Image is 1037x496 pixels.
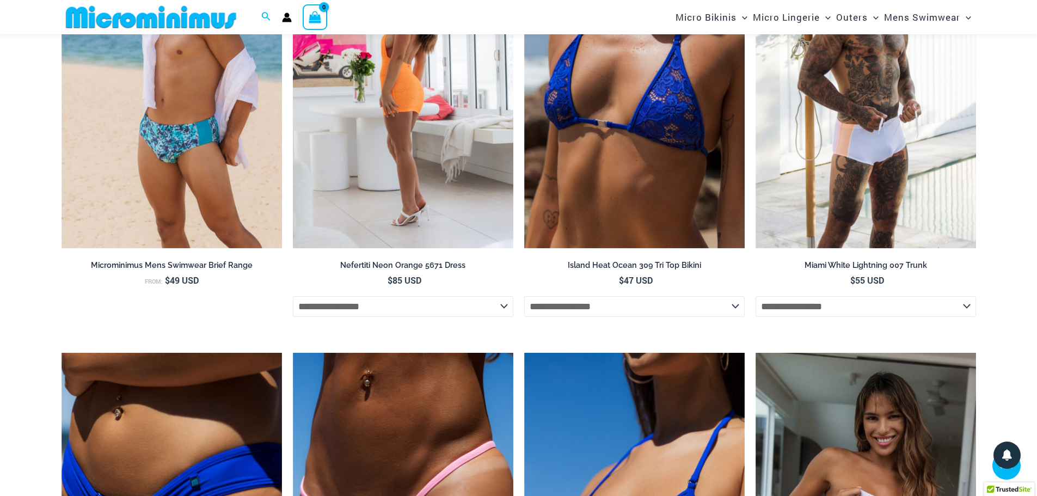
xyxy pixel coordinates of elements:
bdi: 47 USD [619,274,653,286]
span: $ [388,274,392,286]
span: Menu Toggle [737,3,747,31]
bdi: 85 USD [388,274,421,286]
span: Menu Toggle [960,3,971,31]
h2: Island Heat Ocean 309 Tri Top Bikini [524,260,745,271]
span: Micro Bikinis [676,3,737,31]
h2: Microminimus Mens Swimwear Brief Range [62,260,282,271]
span: Mens Swimwear [884,3,960,31]
a: Mens SwimwearMenu ToggleMenu Toggle [881,3,974,31]
a: Micro LingerieMenu ToggleMenu Toggle [750,3,833,31]
a: Island Heat Ocean 309 Tri Top Bikini [524,260,745,274]
a: Microminimus Mens Swimwear Brief Range [62,260,282,274]
a: View Shopping Cart, empty [303,4,328,29]
h2: Nefertiti Neon Orange 5671 Dress [293,260,513,271]
span: $ [850,274,855,286]
span: Menu Toggle [868,3,879,31]
span: From: [145,278,162,285]
a: Search icon link [261,10,271,25]
span: Outers [836,3,868,31]
nav: Site Navigation [671,2,976,33]
a: Micro BikinisMenu ToggleMenu Toggle [673,3,750,31]
bdi: 49 USD [165,274,199,286]
a: Miami White Lightning 007 Trunk [756,260,976,274]
a: Nefertiti Neon Orange 5671 Dress [293,260,513,274]
span: $ [165,274,170,286]
h2: Miami White Lightning 007 Trunk [756,260,976,271]
a: Account icon link [282,13,292,22]
span: Menu Toggle [820,3,831,31]
img: MM SHOP LOGO FLAT [62,5,241,29]
span: Micro Lingerie [753,3,820,31]
bdi: 55 USD [850,274,884,286]
a: OutersMenu ToggleMenu Toggle [833,3,881,31]
span: $ [619,274,624,286]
